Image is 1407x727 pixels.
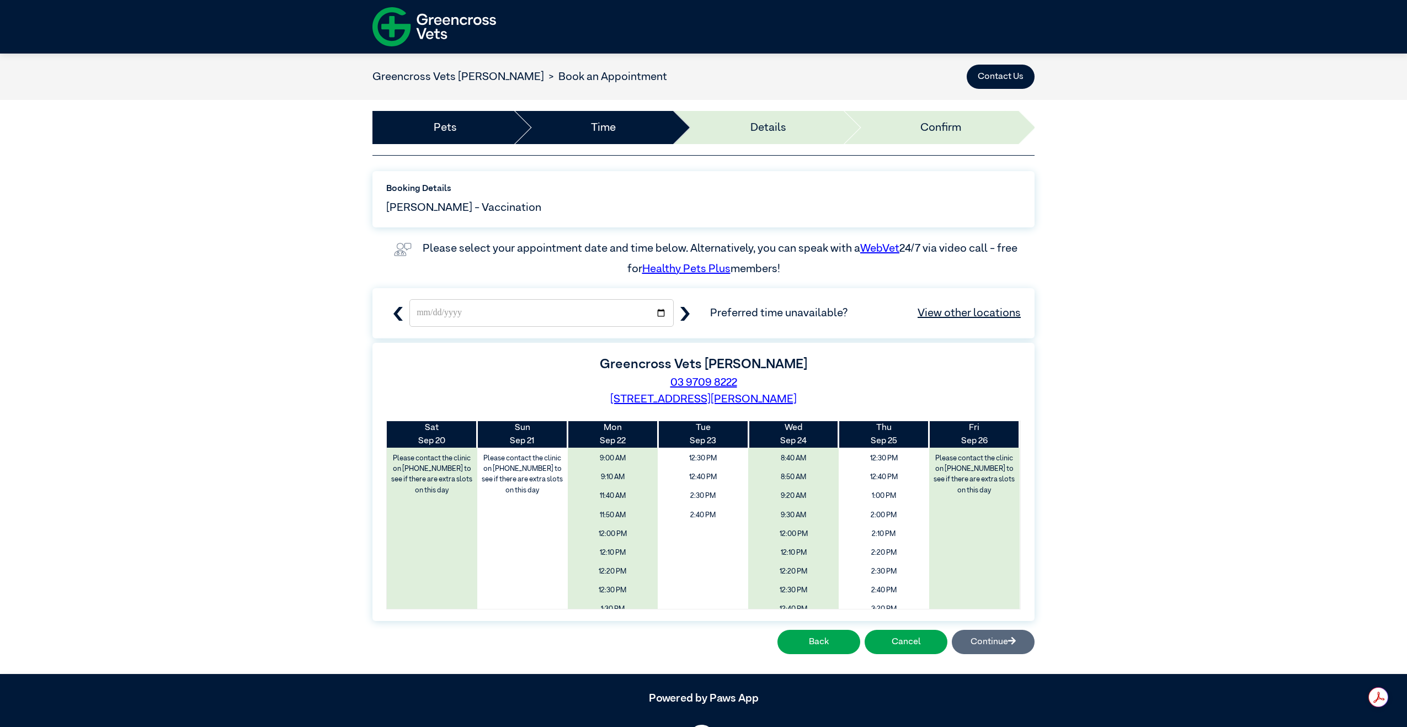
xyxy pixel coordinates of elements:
[967,65,1035,89] button: Contact Us
[843,507,925,523] span: 2:00 PM
[843,601,925,617] span: 3:20 PM
[918,305,1021,321] a: View other locations
[662,469,744,485] span: 12:40 PM
[843,488,925,504] span: 1:00 PM
[843,564,925,580] span: 2:30 PM
[572,507,654,523] span: 11:50 AM
[600,358,807,371] label: Greencross Vets [PERSON_NAME]
[752,564,835,580] span: 12:20 PM
[591,119,616,136] a: Time
[568,421,658,448] th: Sep 22
[752,601,835,617] span: 12:40 PM
[372,3,496,51] img: f-logo
[670,377,737,388] a: 03 9709 8222
[372,71,544,82] a: Greencross Vets [PERSON_NAME]
[843,526,925,542] span: 2:10 PM
[930,450,1019,498] label: Please contact the clinic on [PHONE_NUMBER] to see if there are extra slots on this day
[710,305,1021,321] span: Preferred time unavailable?
[572,488,654,504] span: 11:40 AM
[478,450,567,498] label: Please contact the clinic on [PHONE_NUMBER] to see if there are extra slots on this day
[752,582,835,598] span: 12:30 PM
[572,450,654,466] span: 9:00 AM
[662,450,744,466] span: 12:30 PM
[752,488,835,504] span: 9:20 AM
[839,421,929,448] th: Sep 25
[929,421,1020,448] th: Sep 26
[748,421,839,448] th: Sep 24
[752,469,835,485] span: 8:50 AM
[662,507,744,523] span: 2:40 PM
[572,469,654,485] span: 9:10 AM
[752,545,835,561] span: 12:10 PM
[387,421,477,448] th: Sep 20
[372,692,1035,705] h5: Powered by Paws App
[390,238,416,261] img: vet
[388,450,476,498] label: Please contact the clinic on [PHONE_NUMBER] to see if there are extra slots on this day
[386,182,1021,195] label: Booking Details
[572,545,654,561] span: 12:10 PM
[434,119,457,136] a: Pets
[865,630,947,654] button: Cancel
[372,68,667,85] nav: breadcrumb
[752,450,835,466] span: 8:40 AM
[752,526,835,542] span: 12:00 PM
[572,601,654,617] span: 1:30 PM
[658,421,748,448] th: Sep 23
[843,545,925,561] span: 2:20 PM
[843,450,925,466] span: 12:30 PM
[610,394,797,405] a: [STREET_ADDRESS][PERSON_NAME]
[843,582,925,598] span: 2:40 PM
[423,243,1020,274] label: Please select your appointment date and time below. Alternatively, you can speak with a 24/7 via ...
[572,582,654,598] span: 12:30 PM
[572,564,654,580] span: 12:20 PM
[843,469,925,485] span: 12:40 PM
[662,488,744,504] span: 2:30 PM
[777,630,860,654] button: Back
[642,263,731,274] a: Healthy Pets Plus
[752,507,835,523] span: 9:30 AM
[860,243,899,254] a: WebVet
[572,526,654,542] span: 12:00 PM
[386,199,541,216] span: [PERSON_NAME] - Vaccination
[544,68,667,85] li: Book an Appointment
[477,421,568,448] th: Sep 21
